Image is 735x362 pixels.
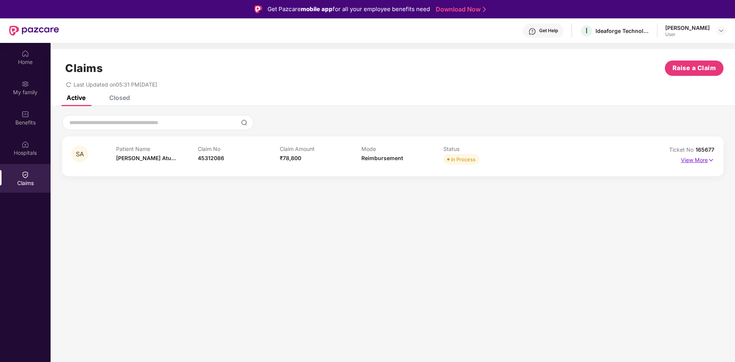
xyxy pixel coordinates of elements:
[718,28,724,34] img: svg+xml;base64,PHN2ZyBpZD0iRHJvcGRvd24tMzJ4MzIiIHhtbG5zPSJodHRwOi8vd3d3LnczLm9yZy8yMDAwL3N2ZyIgd2...
[301,5,333,13] strong: mobile app
[451,156,476,163] div: In Process
[696,146,714,153] span: 165677
[21,141,29,148] img: svg+xml;base64,PHN2ZyBpZD0iSG9zcGl0YWxzIiB4bWxucz0iaHR0cDovL3d3dy53My5vcmcvMjAwMC9zdmciIHdpZHRoPS...
[673,63,716,73] span: Raise a Claim
[9,26,59,36] img: New Pazcare Logo
[681,154,714,164] p: View More
[198,155,224,161] span: 45312086
[669,146,696,153] span: Ticket No
[528,28,536,35] img: svg+xml;base64,PHN2ZyBpZD0iSGVscC0zMngzMiIgeG1sbnM9Imh0dHA6Ly93d3cudzMub3JnLzIwMDAvc3ZnIiB3aWR0aD...
[76,151,84,157] span: SA
[436,5,484,13] a: Download Now
[586,26,587,35] span: I
[116,146,198,152] p: Patient Name
[74,81,157,88] span: Last Updated on 05:31 PM[DATE]
[65,62,103,75] h1: Claims
[21,110,29,118] img: svg+xml;base64,PHN2ZyBpZD0iQmVuZWZpdHMiIHhtbG5zPSJodHRwOi8vd3d3LnczLm9yZy8yMDAwL3N2ZyIgd2lkdGg9Ij...
[241,120,247,126] img: svg+xml;base64,PHN2ZyBpZD0iU2VhcmNoLTMyeDMyIiB4bWxucz0iaHR0cDovL3d3dy53My5vcmcvMjAwMC9zdmciIHdpZH...
[21,50,29,57] img: svg+xml;base64,PHN2ZyBpZD0iSG9tZSIgeG1sbnM9Imh0dHA6Ly93d3cudzMub3JnLzIwMDAvc3ZnIiB3aWR0aD0iMjAiIG...
[66,81,71,88] span: redo
[596,27,649,34] div: Ideaforge Technology Ltd
[21,171,29,179] img: svg+xml;base64,PHN2ZyBpZD0iQ2xhaW0iIHhtbG5zPSJodHRwOi8vd3d3LnczLm9yZy8yMDAwL3N2ZyIgd2lkdGg9IjIwIi...
[280,155,301,161] span: ₹78,800
[254,5,262,13] img: Logo
[21,80,29,88] img: svg+xml;base64,PHN2ZyB3aWR0aD0iMjAiIGhlaWdodD0iMjAiIHZpZXdCb3g9IjAgMCAyMCAyMCIgZmlsbD0ibm9uZSIgeG...
[665,31,710,38] div: User
[198,146,280,152] p: Claim No
[361,146,443,152] p: Mode
[665,24,710,31] div: [PERSON_NAME]
[483,5,486,13] img: Stroke
[116,155,176,161] span: [PERSON_NAME] Atu...
[665,61,724,76] button: Raise a Claim
[109,94,130,102] div: Closed
[267,5,430,14] div: Get Pazcare for all your employee benefits need
[67,94,85,102] div: Active
[361,155,403,161] span: Reimbursement
[539,28,558,34] div: Get Help
[280,146,362,152] p: Claim Amount
[443,146,525,152] p: Status
[708,156,714,164] img: svg+xml;base64,PHN2ZyB4bWxucz0iaHR0cDovL3d3dy53My5vcmcvMjAwMC9zdmciIHdpZHRoPSIxNyIgaGVpZ2h0PSIxNy...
